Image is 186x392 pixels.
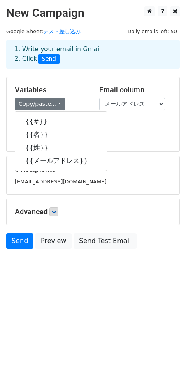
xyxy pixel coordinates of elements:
[15,98,65,110] a: Copy/paste...
[6,6,180,20] h2: New Campaign
[38,54,60,64] span: Send
[35,233,72,249] a: Preview
[8,45,178,64] div: 1. Write your email in Gmail 2. Click
[15,141,107,154] a: {{姓}}
[43,28,81,34] a: テスト差し込み
[15,207,171,216] h5: Advanced
[125,28,180,34] a: Daily emails left: 50
[99,85,171,94] h5: Email column
[145,353,186,392] div: チャットウィジェット
[15,115,107,128] a: {{#}}
[125,27,180,36] span: Daily emails left: 50
[15,154,107,167] a: {{メールアドレス}}
[15,179,107,185] small: [EMAIL_ADDRESS][DOMAIN_NAME]
[145,353,186,392] iframe: Chat Widget
[74,233,136,249] a: Send Test Email
[6,233,33,249] a: Send
[6,28,81,34] small: Google Sheet:
[15,128,107,141] a: {{名}}
[15,85,87,94] h5: Variables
